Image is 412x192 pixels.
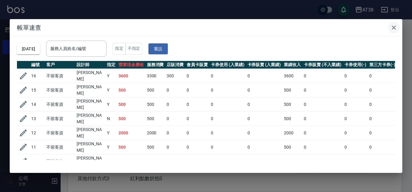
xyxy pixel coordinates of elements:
[302,140,343,154] td: 0
[75,154,105,169] td: [PERSON_NAME]
[246,140,283,154] td: 0
[368,126,397,140] td: 0
[30,126,45,140] td: 12
[165,140,185,154] td: 0
[105,61,117,69] th: 指定
[10,19,402,36] h2: 帳單速查
[209,97,246,112] td: 0
[117,140,145,154] td: 500
[185,112,209,126] td: 0
[117,61,145,69] th: 營業現金應收
[246,112,283,126] td: 0
[145,112,165,126] td: 500
[209,112,246,126] td: 0
[17,43,40,55] button: [DATE]
[105,97,117,112] td: Y
[185,154,209,169] td: 0
[185,61,209,69] th: 會員卡販賣
[165,83,185,97] td: 0
[30,97,45,112] td: 14
[185,83,209,97] td: 0
[246,83,283,97] td: 0
[117,154,145,169] td: 1300
[246,69,283,83] td: 0
[148,43,168,55] button: 重設
[45,97,75,112] td: 不留客資
[75,83,105,97] td: [PERSON_NAME]
[45,112,75,126] td: 不留客資
[75,140,105,154] td: [PERSON_NAME]
[209,83,246,97] td: 0
[246,154,283,169] td: 0
[368,112,397,126] td: 0
[30,140,45,154] td: 11
[302,97,343,112] td: 0
[105,83,117,97] td: Y
[185,126,209,140] td: 0
[302,69,343,83] td: 0
[282,97,302,112] td: 500
[368,61,397,69] th: 第三方卡券(-)
[185,97,209,112] td: 0
[105,126,117,140] td: Y
[343,69,368,83] td: 0
[246,126,283,140] td: 0
[302,112,343,126] td: 0
[282,69,302,83] td: 3600
[117,112,145,126] td: 500
[282,112,302,126] td: 500
[145,61,165,69] th: 服務消費
[117,69,145,83] td: 3600
[368,97,397,112] td: 0
[75,126,105,140] td: [PERSON_NAME]
[75,97,105,112] td: [PERSON_NAME]
[209,154,246,169] td: 0
[145,126,165,140] td: 2000
[105,140,117,154] td: Y
[165,61,185,69] th: 店販消費
[302,126,343,140] td: 0
[368,154,397,169] td: 0
[30,112,45,126] td: 13
[343,126,368,140] td: 0
[145,154,165,169] td: 1300
[165,112,185,126] td: 0
[368,140,397,154] td: 0
[343,112,368,126] td: 0
[343,154,368,169] td: 0
[105,112,117,126] td: N
[45,61,75,69] th: 客戶
[145,69,165,83] td: 3300
[165,97,185,112] td: 0
[105,69,117,83] td: Y
[45,83,75,97] td: 不留客資
[117,126,145,140] td: 2000
[45,126,75,140] td: 不留客資
[302,61,343,69] th: 卡券販賣 (不入業績)
[30,83,45,97] td: 15
[282,61,302,69] th: 業績收入
[302,154,343,169] td: 0
[45,140,75,154] td: 不留客資
[75,61,105,69] th: 設計師
[165,154,185,169] td: 0
[75,69,105,83] td: [PERSON_NAME]
[282,126,302,140] td: 2000
[165,126,185,140] td: 0
[209,126,246,140] td: 0
[246,61,283,69] th: 卡券販賣 (入業績)
[368,69,397,83] td: 0
[145,140,165,154] td: 500
[105,154,117,169] td: Y
[246,97,283,112] td: 0
[185,69,209,83] td: 0
[45,69,75,83] td: 不留客資
[113,43,126,55] button: 指定
[45,154,75,169] td: 不留客資
[282,154,302,169] td: 1300
[117,97,145,112] td: 500
[75,112,105,126] td: [PERSON_NAME]
[343,61,368,69] th: 卡券使用(-)
[125,43,142,55] button: 不指定
[145,83,165,97] td: 500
